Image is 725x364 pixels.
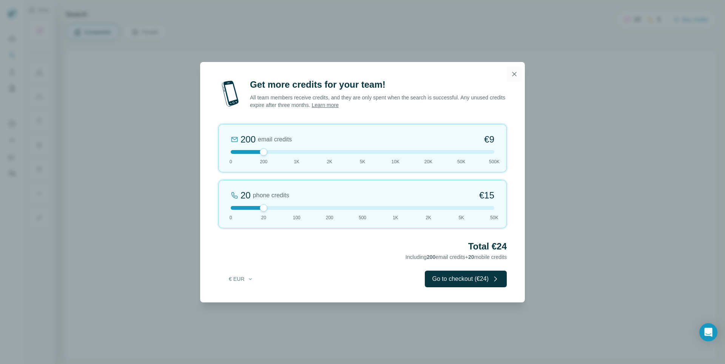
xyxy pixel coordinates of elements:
[360,158,366,165] span: 5K
[699,323,717,341] div: Open Intercom Messenger
[426,214,431,221] span: 2K
[230,158,232,165] span: 0
[468,254,474,260] span: 20
[392,158,400,165] span: 10K
[489,158,500,165] span: 500K
[250,94,507,109] p: All team members receive credits, and they are only spent when the search is successful. Any unus...
[253,191,289,200] span: phone credits
[458,214,464,221] span: 5K
[312,102,339,108] a: Learn more
[479,189,494,201] span: €15
[218,79,242,109] img: mobile-phone
[230,214,232,221] span: 0
[327,158,332,165] span: 2K
[326,214,333,221] span: 200
[406,254,507,260] span: Including email credits + mobile credits
[294,158,299,165] span: 1K
[258,135,292,144] span: email credits
[261,214,266,221] span: 20
[424,158,432,165] span: 20K
[218,240,507,252] h2: Total €24
[224,272,259,286] button: € EUR
[457,158,465,165] span: 50K
[427,254,435,260] span: 200
[425,271,507,287] button: Go to checkout (€24)
[293,214,300,221] span: 100
[359,214,366,221] span: 500
[241,189,251,201] div: 20
[260,158,267,165] span: 200
[490,214,498,221] span: 50K
[241,133,256,146] div: 200
[393,214,398,221] span: 1K
[484,133,494,146] span: €9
